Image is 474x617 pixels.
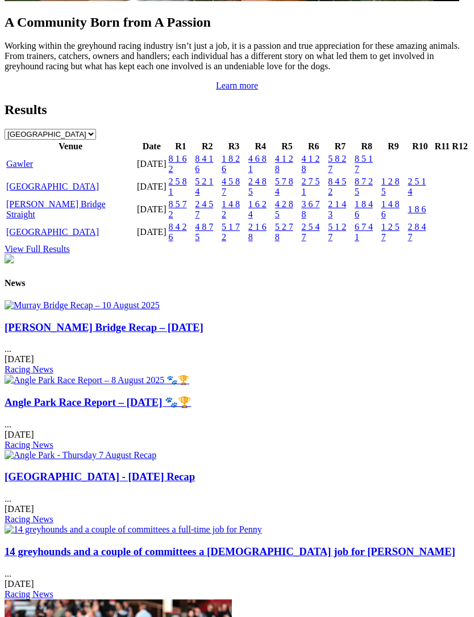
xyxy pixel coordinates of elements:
a: 8 5 1 7 [355,154,373,174]
a: 1 8 2 6 [222,154,240,174]
a: 8 7 2 5 [355,177,373,196]
a: 4 1 2 8 [301,154,319,174]
td: [DATE] [136,176,167,198]
span: [DATE] [5,504,34,514]
a: 4 1 2 8 [275,154,293,174]
th: R8 [354,141,380,152]
a: 4 6 8 1 [248,154,267,174]
span: [DATE] [5,430,34,439]
a: 1 4 8 6 [381,199,400,219]
a: Gawler [6,159,33,169]
a: [GEOGRAPHIC_DATA] [6,227,99,237]
a: Racing News [5,440,53,450]
th: R6 [301,141,326,152]
th: R10 [407,141,433,152]
a: 3 6 7 8 [301,199,319,219]
th: R1 [168,141,194,152]
a: [PERSON_NAME] Bridge Recap – [DATE] [5,321,203,333]
a: 4 5 8 7 [222,177,240,196]
a: Racing News [5,589,53,599]
img: Angle Park Race Report – 8 August 2025 🐾🏆 [5,375,189,385]
a: 4 2 8 5 [275,199,293,219]
a: 8 1 6 2 [169,154,187,174]
img: Murray Bridge Recap – 10 August 2025 [5,300,160,310]
a: 4 8 7 5 [195,222,213,242]
a: 5 2 7 8 [275,222,293,242]
div: ... [5,396,469,450]
th: R11 [434,141,451,152]
h2: Results [5,102,469,117]
a: 2 8 4 7 [408,222,426,242]
a: 8 4 2 6 [169,222,187,242]
h2: A Community Born from A Passion [5,15,469,30]
th: R4 [248,141,273,152]
a: 2 5 1 4 [408,177,426,196]
img: Angle Park - Thursday 7 August Recap [5,450,156,460]
a: 2 1 4 3 [328,199,346,219]
a: Racing News [5,364,53,374]
a: 5 1 2 7 [328,222,346,242]
a: 2 4 8 5 [248,177,267,196]
td: [DATE] [136,199,167,220]
a: 2 5 8 1 [169,177,187,196]
img: chasers_homepage.jpg [5,254,14,263]
a: 1 8 6 [408,204,426,214]
a: 5 1 7 2 [222,222,240,242]
th: R12 [451,141,468,152]
td: [DATE] [136,153,167,175]
a: [PERSON_NAME] Bridge Straight [6,199,106,219]
a: 2 4 5 7 [195,199,213,219]
a: View Full Results [5,244,70,254]
th: R9 [381,141,406,152]
td: [DATE] [136,221,167,243]
div: ... [5,321,469,375]
p: Working within the greyhound racing industry isn’t just a job, it is a passion and true appreciat... [5,41,469,72]
span: [DATE] [5,354,34,364]
a: 1 6 2 4 [248,199,267,219]
img: 14 greyhounds and a couple of committees a full-time job for Penny [5,524,262,535]
th: Date [136,141,167,152]
a: Learn more [216,81,258,90]
a: 2 1 6 8 [248,222,267,242]
a: 2 7 5 1 [301,177,319,196]
th: R2 [194,141,220,152]
div: ... [5,545,469,599]
th: R3 [221,141,247,152]
a: 1 8 4 6 [355,199,373,219]
a: Racing News [5,514,53,524]
a: 1 2 8 5 [381,177,400,196]
a: 2 5 4 7 [301,222,319,242]
a: 8 4 1 6 [195,154,213,174]
a: 8 5 7 2 [169,199,187,219]
a: 8 4 5 2 [328,177,346,196]
a: 6 7 4 1 [355,222,373,242]
a: 5 2 1 4 [195,177,213,196]
th: R7 [327,141,353,152]
th: Venue [6,141,135,152]
div: ... [5,471,469,524]
a: 14 greyhounds and a couple of committees a [DEMOGRAPHIC_DATA] job for [PERSON_NAME] [5,545,455,557]
a: 5 7 8 4 [275,177,293,196]
a: Angle Park Race Report – [DATE] 🐾🏆 [5,396,191,408]
span: [DATE] [5,579,34,589]
a: 1 4 8 2 [222,199,240,219]
th: R5 [275,141,300,152]
a: [GEOGRAPHIC_DATA] - [DATE] Recap [5,471,195,482]
h4: News [5,278,469,288]
a: 1 2 5 7 [381,222,400,242]
a: 5 8 2 7 [328,154,346,174]
a: [GEOGRAPHIC_DATA] [6,182,99,191]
